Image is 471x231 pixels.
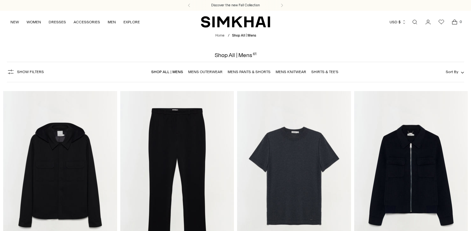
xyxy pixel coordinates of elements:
[27,15,41,29] a: WOMEN
[74,15,100,29] a: ACCESSORIES
[408,16,421,28] a: Open search modal
[228,70,271,74] a: Mens Pants & Shorts
[422,16,434,28] a: Go to the account page
[7,67,44,77] button: Show Filters
[215,52,256,58] h1: Shop All | Mens
[390,15,406,29] button: USD $
[435,16,448,28] a: Wishlist
[188,70,223,74] a: Mens Outerwear
[211,3,260,8] a: Discover the new Fall Collection
[151,65,338,78] nav: Linked collections
[108,15,116,29] a: MEN
[215,33,224,38] a: Home
[446,68,464,75] button: Sort By
[228,33,230,38] div: /
[151,70,183,74] a: Shop All | Mens
[311,70,338,74] a: Shirts & Tee's
[49,15,66,29] a: DRESSES
[201,16,270,28] a: SIMKHAI
[17,70,44,74] span: Show Filters
[446,70,458,74] span: Sort By
[215,33,256,38] nav: breadcrumbs
[123,15,140,29] a: EXPLORE
[232,33,256,38] span: Shop All | Mens
[276,70,306,74] a: Mens Knitwear
[458,19,463,25] span: 0
[10,15,19,29] a: NEW
[448,16,461,28] a: Open cart modal
[253,52,256,58] div: 61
